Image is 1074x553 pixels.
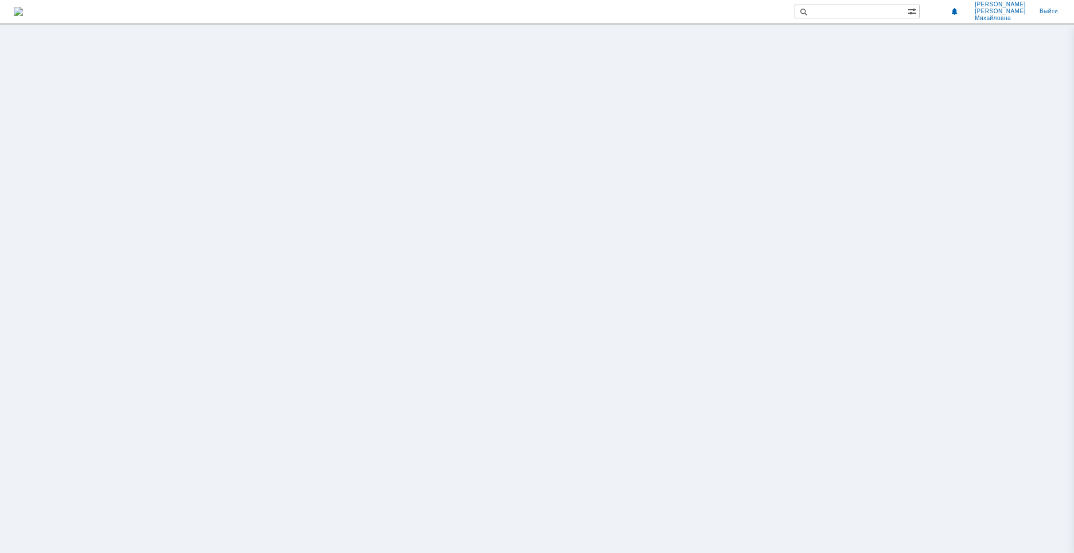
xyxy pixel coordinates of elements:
img: logo [14,7,23,16]
a: Перейти на домашнюю страницу [14,7,23,16]
span: [PERSON_NAME] [975,8,1026,15]
span: [PERSON_NAME] [975,1,1026,8]
span: Михайловна [975,15,1026,22]
span: Расширенный поиск [908,5,919,16]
